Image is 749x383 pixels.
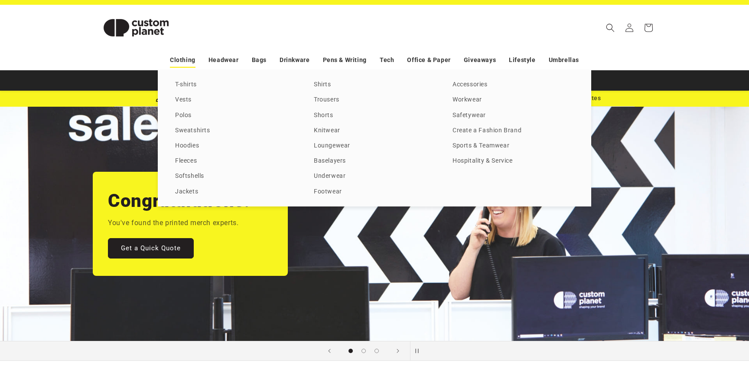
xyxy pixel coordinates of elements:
a: Vests [175,94,296,106]
a: Underwear [314,170,435,182]
a: Office & Paper [407,52,450,68]
a: Polos [175,110,296,121]
a: Lifestyle [509,52,535,68]
button: Next slide [388,341,407,360]
a: Fleeces [175,155,296,167]
a: Pens & Writing [323,52,367,68]
p: You've found the printed merch experts. [108,217,238,229]
a: Trousers [314,94,435,106]
button: Load slide 1 of 3 [344,344,357,357]
a: Hospitality & Service [453,155,574,167]
a: Bags [252,52,267,68]
a: T-shirts [175,79,296,91]
a: Shorts [314,110,435,121]
a: Footwear [314,186,435,198]
a: Accessories [453,79,574,91]
a: Baselayers [314,155,435,167]
a: Headwear [208,52,239,68]
iframe: Chat Widget [600,289,749,383]
a: Custom Planet [90,5,183,50]
a: Workwear [453,94,574,106]
button: Load slide 2 of 3 [357,344,370,357]
a: Giveaways [464,52,496,68]
h2: Congratulations. [108,189,250,213]
a: Sports & Teamwear [453,140,574,152]
button: Previous slide [320,341,339,360]
button: Load slide 3 of 3 [370,344,383,357]
a: Knitwear [314,125,435,137]
a: Tech [380,52,394,68]
a: Safetywear [453,110,574,121]
a: Hoodies [175,140,296,152]
a: Jackets [175,186,296,198]
button: Pause slideshow [410,341,429,360]
a: Loungewear [314,140,435,152]
a: Softshells [175,170,296,182]
a: Umbrellas [549,52,579,68]
summary: Search [601,18,620,37]
a: Get a Quick Quote [108,238,194,258]
a: Create a Fashion Brand [453,125,574,137]
a: Sweatshirts [175,125,296,137]
img: Custom Planet [93,8,179,47]
a: Shirts [314,79,435,91]
a: Clothing [170,52,195,68]
a: Drinkware [280,52,309,68]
